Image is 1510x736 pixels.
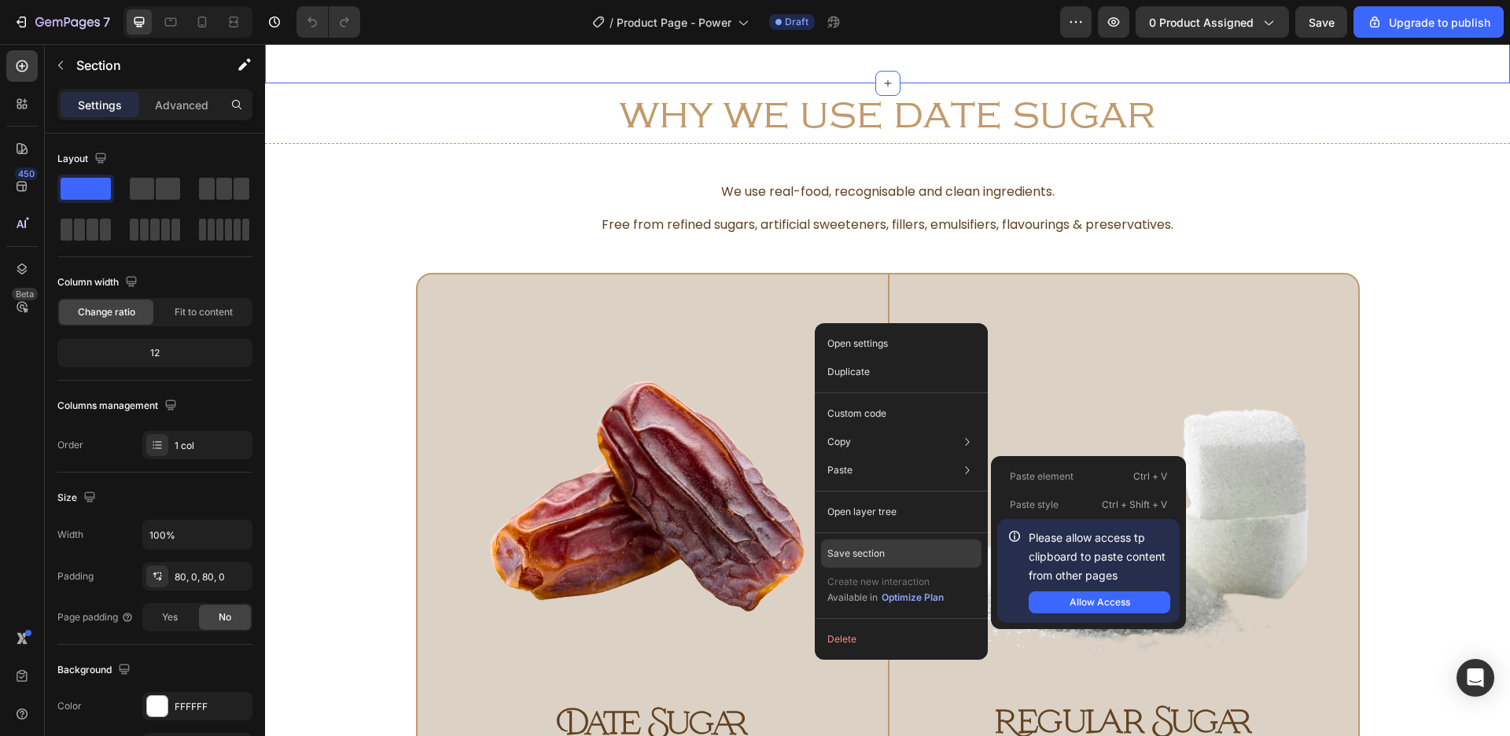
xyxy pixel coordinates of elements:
[57,699,82,713] div: Color
[827,546,885,561] p: Save section
[57,396,180,417] div: Columns management
[57,660,134,681] div: Background
[15,167,38,180] div: 450
[827,337,888,351] p: Open settings
[1309,16,1335,29] span: Save
[1136,6,1289,38] button: 0 product assigned
[57,272,141,293] div: Column width
[617,14,731,31] span: Product Page - Power
[882,591,944,605] div: Optimize Plan
[827,407,886,421] p: Custom code
[827,574,945,590] p: Create new interaction
[6,6,117,38] button: 7
[610,14,613,31] span: /
[173,658,602,703] p: Date Sugar
[785,15,808,29] span: Draft
[57,149,110,170] div: Layout
[76,56,205,75] p: Section
[57,569,94,583] div: Padding
[175,305,233,319] span: Fit to content
[143,521,252,549] input: Auto
[57,438,83,452] div: Order
[78,305,135,319] span: Change ratio
[78,97,122,113] p: Settings
[175,700,249,714] div: FFFFFF
[1457,659,1494,697] div: Open Intercom Messenger
[12,288,38,300] div: Beta
[827,505,897,519] p: Open layer tree
[643,249,1074,680] img: gempages_577965847977394962-7fc9452a-2c4b-4b17-a472-3556b19dc5c9.png
[1353,6,1504,38] button: Upgrade to publish
[162,610,178,624] span: Yes
[827,435,851,449] p: Copy
[57,528,83,542] div: Width
[645,657,1073,701] p: Regular Sugar
[1010,469,1074,484] p: Paste element
[103,13,110,31] p: 7
[1010,498,1059,512] p: Paste style
[1133,469,1167,484] p: Ctrl + V
[155,97,208,113] p: Advanced
[1367,14,1490,31] div: Upgrade to publish
[1029,528,1170,585] p: Please allow access tp clipboard to paste content from other pages
[1102,497,1167,513] p: Ctrl + Shift + V
[175,439,249,453] div: 1 col
[296,6,360,38] div: Undo/Redo
[1149,14,1254,31] span: 0 product assigned
[827,591,878,603] span: Available in
[265,44,1510,736] iframe: Design area
[827,365,870,379] p: Duplicate
[827,463,853,477] p: Paste
[57,610,134,624] div: Page padding
[175,570,249,584] div: 80, 0, 80, 0
[1029,591,1170,613] button: Allow Access
[57,488,99,509] div: Size
[1295,6,1347,38] button: Save
[821,625,981,653] button: Delete
[1070,595,1130,609] div: Allow Access
[881,590,945,605] button: Optimize Plan
[61,342,249,364] div: 12
[219,610,231,624] span: No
